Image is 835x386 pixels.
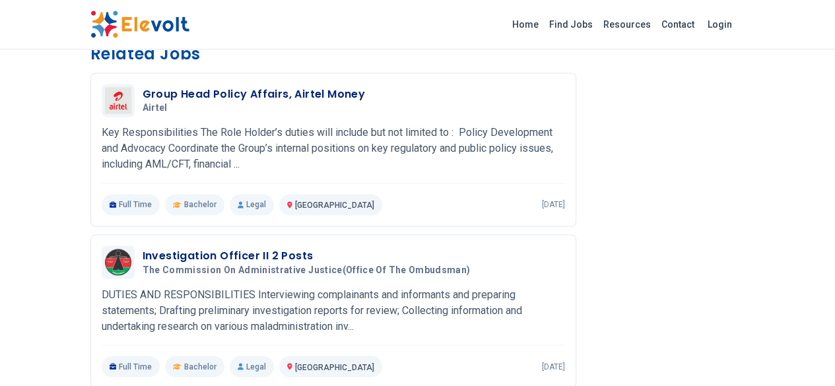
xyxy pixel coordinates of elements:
span: Bachelor [184,361,217,371]
span: The Commission on Administrative Justice(Office of the Ombudsman) [143,264,471,276]
img: Airtel [105,87,131,113]
span: Airtel [143,102,168,114]
p: Full Time [102,356,160,377]
a: AirtelGroup Head Policy Affairs, Airtel MoneyAirtelKey Responsibilities The Role Holder’s duties ... [102,84,565,215]
iframe: Chat Widget [769,323,835,386]
h3: Investigation Officer II 2 Posts [143,248,476,264]
a: Find Jobs [544,14,598,35]
h3: Group Head Policy Affairs, Airtel Money [143,86,366,102]
img: Elevolt [90,11,189,38]
a: Login [700,11,740,38]
p: [DATE] [542,361,565,371]
p: [DATE] [542,199,565,210]
span: Bachelor [184,199,217,210]
img: The Commission on Administrative Justice(Office of the Ombudsman) [105,249,131,275]
span: [GEOGRAPHIC_DATA] [295,362,374,371]
a: Contact [656,14,700,35]
a: The Commission on Administrative Justice(Office of the Ombudsman)Investigation Officer II 2 Posts... [102,245,565,377]
a: Home [507,14,544,35]
span: [GEOGRAPHIC_DATA] [295,201,374,210]
p: Key Responsibilities The Role Holder’s duties will include but not limited to : Policy Developmen... [102,125,565,172]
p: Full Time [102,194,160,215]
p: Legal [230,356,274,377]
p: DUTIES AND RESPONSIBILITIES Interviewing complainants and informants and preparing statements; Dr... [102,286,565,334]
h3: Related Jobs [90,44,576,65]
a: Resources [598,14,656,35]
p: Legal [230,194,274,215]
